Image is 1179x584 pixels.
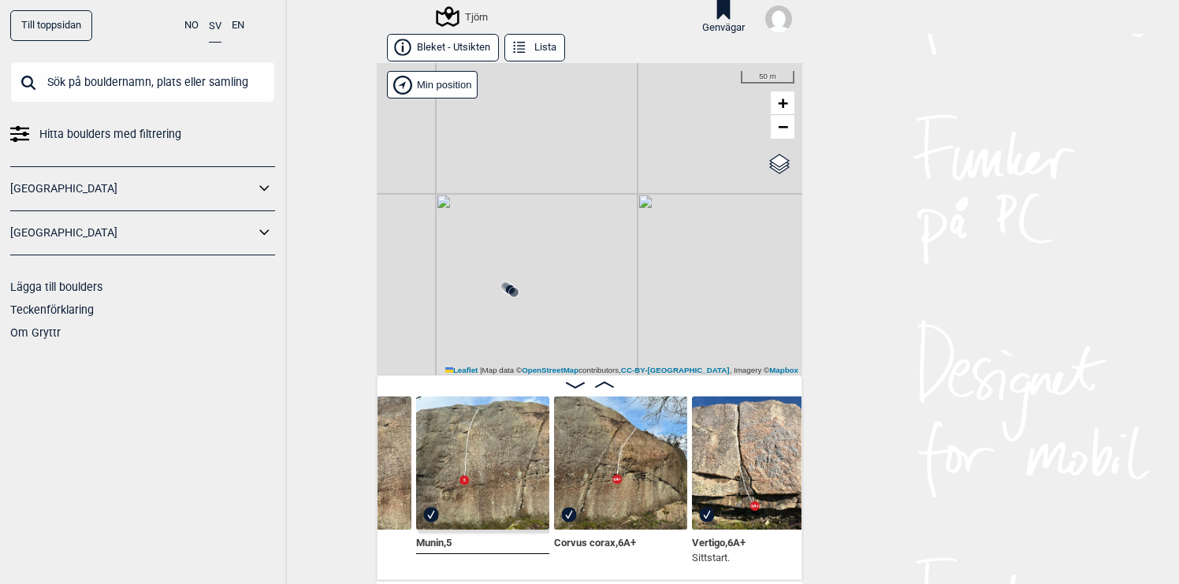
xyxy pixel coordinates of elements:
[480,366,482,374] span: |
[445,366,478,374] a: Leaflet
[778,93,788,113] span: +
[10,10,92,41] a: Till toppsidan
[10,326,61,339] a: Om Gryttr
[10,281,102,293] a: Lägga till boulders
[764,147,794,181] a: Layers
[778,117,788,136] span: −
[416,396,549,530] img: Munin
[771,91,794,115] a: Zoom in
[10,221,255,244] a: [GEOGRAPHIC_DATA]
[504,34,565,61] button: Lista
[769,366,798,374] a: Mapbox
[692,534,746,549] span: Vertigo , 6A+
[765,6,792,32] img: User fallback1
[416,534,452,549] span: Munin , 5
[387,71,478,99] div: Vis min position
[184,10,199,41] button: NO
[741,71,794,84] div: 50 m
[232,10,244,41] button: EN
[692,550,746,566] p: Sittstart.
[10,61,275,102] input: Sök på bouldernamn, plats eller samling
[387,34,499,61] button: Bleket - Utsikten
[39,123,181,146] span: Hitta boulders med filtrering
[10,123,275,146] a: Hitta boulders med filtrering
[522,366,578,374] a: OpenStreetMap
[438,7,488,26] div: Tjörn
[441,365,802,376] div: Map data © contributors, , Imagery ©
[771,115,794,139] a: Zoom out
[10,303,94,316] a: Teckenförklaring
[692,396,825,530] img: Vertigo
[10,177,255,200] a: [GEOGRAPHIC_DATA]
[209,10,221,43] button: SV
[554,396,687,530] img: Corvus corax
[554,534,636,549] span: Corvus corax , 6A+
[621,366,730,374] a: CC-BY-[GEOGRAPHIC_DATA]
